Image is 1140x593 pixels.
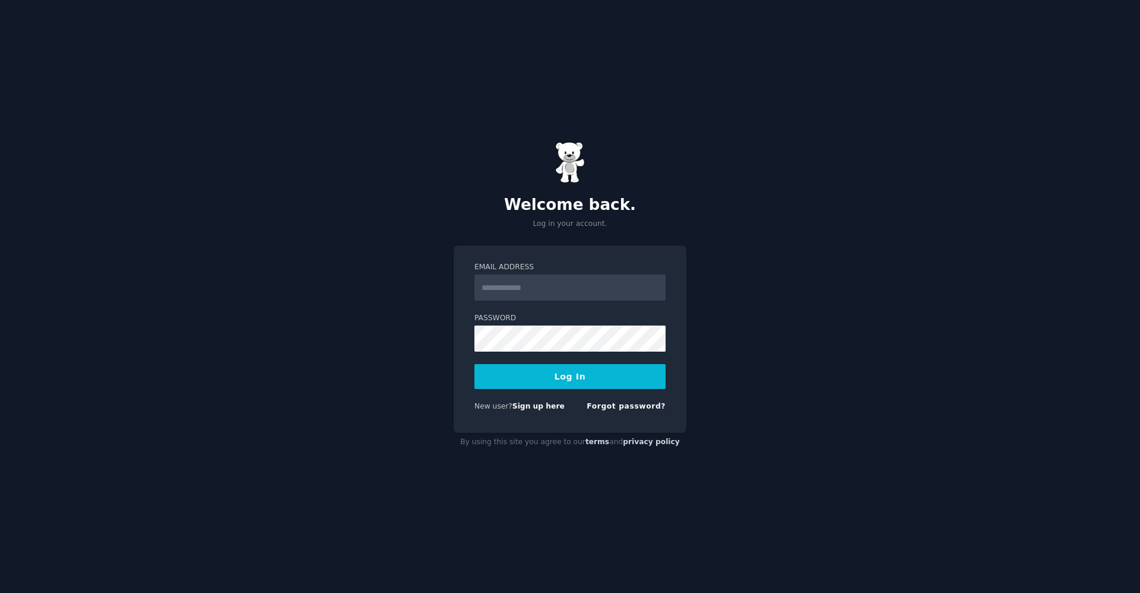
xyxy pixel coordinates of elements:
label: Password [474,313,666,324]
span: New user? [474,402,512,410]
a: Forgot password? [587,402,666,410]
a: Sign up here [512,402,565,410]
img: Gummy Bear [555,142,585,183]
a: terms [585,438,609,446]
h2: Welcome back. [454,196,686,215]
button: Log In [474,364,666,389]
div: By using this site you agree to our and [454,433,686,452]
p: Log in your account. [454,219,686,229]
label: Email Address [474,262,666,273]
a: privacy policy [623,438,680,446]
